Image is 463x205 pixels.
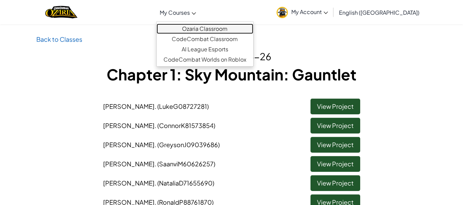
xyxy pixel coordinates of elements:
span: . (NataliaD71655690) [155,179,214,187]
a: View Project [310,99,360,114]
a: View Project [310,118,360,133]
span: [PERSON_NAME] [103,121,215,129]
a: View Project [310,137,360,153]
img: avatar [277,7,288,18]
span: My Account [291,8,328,15]
a: AI League Esports [157,44,253,54]
a: Ozaria Classroom [157,24,253,34]
span: . (ConnorK81573854) [155,121,215,129]
a: English ([GEOGRAPHIC_DATA]) [336,3,423,22]
span: [PERSON_NAME] [103,102,209,110]
h2: 4B Coding 25-26 [36,49,427,64]
a: Back to Classes [36,35,82,43]
span: [PERSON_NAME] [103,160,215,168]
a: View Project [310,156,360,172]
a: My Account [273,1,331,23]
span: . (GreysonJ09039686) [155,141,220,149]
a: CodeCombat Worlds on Roblox [157,54,253,65]
img: Home [45,5,77,19]
span: My Courses [160,9,190,16]
h1: Chapter 1: Sky Mountain: Gauntlet [36,64,427,85]
span: . (SaanviM60626257) [155,160,215,168]
a: Ozaria by CodeCombat logo [45,5,77,19]
a: My Courses [156,3,199,22]
span: [PERSON_NAME] [103,141,220,149]
span: English ([GEOGRAPHIC_DATA]) [339,9,419,16]
a: CodeCombat Classroom [157,34,253,44]
a: View Project [310,175,360,191]
span: [PERSON_NAME] [103,179,214,187]
span: . (LukeG08727281) [155,102,209,110]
